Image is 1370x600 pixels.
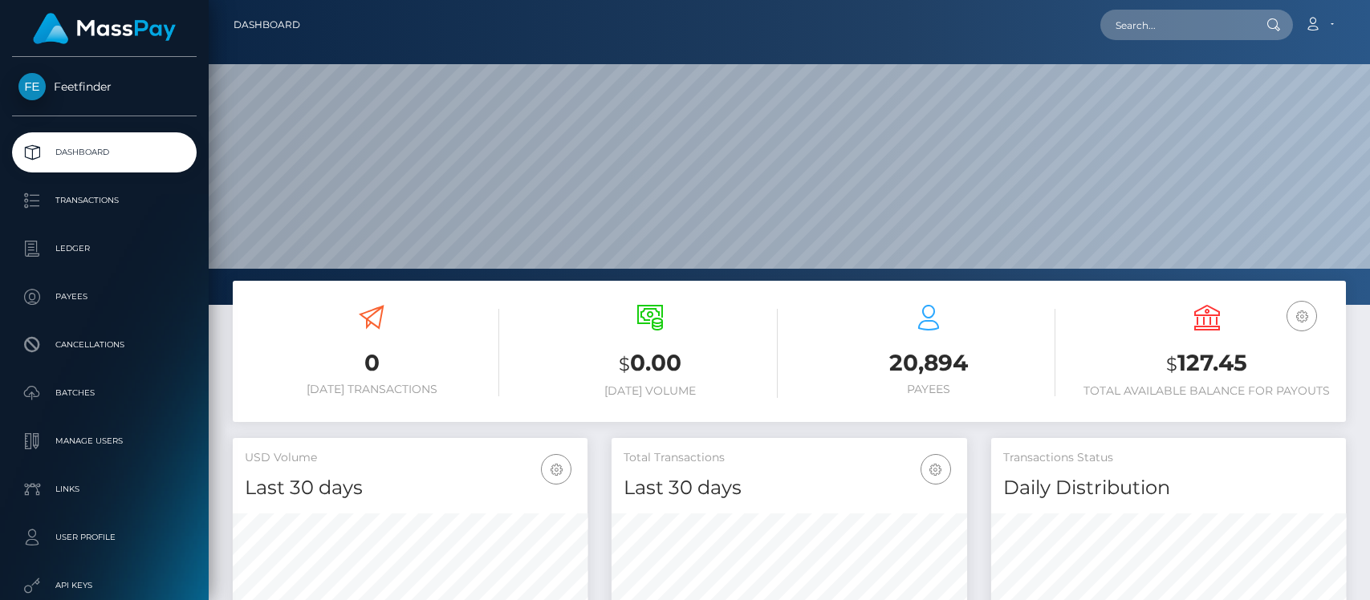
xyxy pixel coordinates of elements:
[12,229,197,269] a: Ledger
[1079,347,1334,380] h3: 127.45
[18,73,46,100] img: Feetfinder
[18,477,190,501] p: Links
[12,79,197,94] span: Feetfinder
[1166,353,1177,375] small: $
[1003,474,1334,502] h4: Daily Distribution
[18,381,190,405] p: Batches
[18,333,190,357] p: Cancellations
[33,13,176,44] img: MassPay Logo
[12,421,197,461] a: Manage Users
[18,285,190,309] p: Payees
[245,474,575,502] h4: Last 30 days
[1003,450,1334,466] h5: Transactions Status
[234,8,300,42] a: Dashboard
[245,383,499,396] h6: [DATE] Transactions
[802,383,1056,396] h6: Payees
[245,347,499,379] h3: 0
[624,474,954,502] h4: Last 30 days
[12,277,197,317] a: Payees
[523,347,778,380] h3: 0.00
[18,140,190,164] p: Dashboard
[12,517,197,557] a: User Profile
[18,189,190,213] p: Transactions
[1079,384,1334,398] h6: Total Available Balance for Payouts
[12,469,197,509] a: Links
[619,353,630,375] small: $
[1100,10,1251,40] input: Search...
[18,574,190,598] p: API Keys
[12,373,197,413] a: Batches
[18,525,190,549] p: User Profile
[523,384,778,398] h6: [DATE] Volume
[12,325,197,365] a: Cancellations
[12,132,197,172] a: Dashboard
[802,347,1056,379] h3: 20,894
[624,450,954,466] h5: Total Transactions
[245,450,575,466] h5: USD Volume
[12,180,197,221] a: Transactions
[18,429,190,453] p: Manage Users
[18,237,190,261] p: Ledger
